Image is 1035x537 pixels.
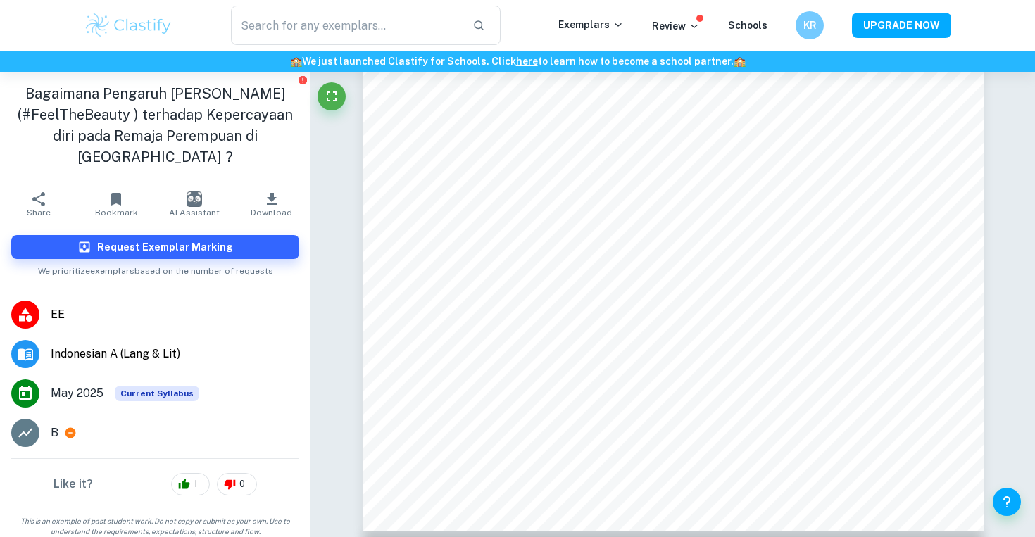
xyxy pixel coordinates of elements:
span: 0 [232,477,253,491]
h1: Bagaimana Pengaruh [PERSON_NAME] (#FeelTheBeauty ) terhadap Kepercayaan diri pada Remaja Perempua... [11,83,299,168]
p: Review [652,18,700,34]
button: Download [233,184,310,224]
button: Help and Feedback [993,488,1021,516]
img: Clastify logo [84,11,173,39]
div: This exemplar is based on the current syllabus. Feel free to refer to it for inspiration/ideas wh... [115,386,199,401]
h6: KR [802,18,818,33]
span: EE [51,306,299,323]
span: 🏫 [734,56,746,67]
h6: We just launched Clastify for Schools. Click to learn how to become a school partner. [3,53,1032,69]
h6: Like it? [54,476,93,493]
button: KR [796,11,824,39]
span: We prioritize exemplars based on the number of requests [38,259,273,277]
span: AI Assistant [169,208,220,217]
a: Schools [728,20,767,31]
span: Download [251,208,292,217]
span: Share [27,208,51,217]
span: This is an example of past student work. Do not copy or submit as your own. Use to understand the... [6,516,305,537]
button: UPGRADE NOW [852,13,951,38]
img: AI Assistant [187,191,202,207]
div: 0 [217,473,257,495]
a: here [516,56,538,67]
span: Current Syllabus [115,386,199,401]
div: 1 [171,473,210,495]
p: B [51,424,58,441]
h6: Request Exemplar Marking [97,239,233,255]
button: AI Assistant [156,184,233,224]
span: May 2025 [51,385,103,402]
button: Fullscreen [318,82,346,110]
span: 🏫 [290,56,302,67]
p: Exemplars [558,17,624,32]
span: 1 [186,477,206,491]
span: Bookmark [95,208,138,217]
button: Request Exemplar Marking [11,235,299,259]
span: Indonesian A (Lang & Lit) [51,346,299,362]
input: Search for any exemplars... [231,6,461,45]
button: Bookmark [77,184,155,224]
button: Report issue [297,75,308,85]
